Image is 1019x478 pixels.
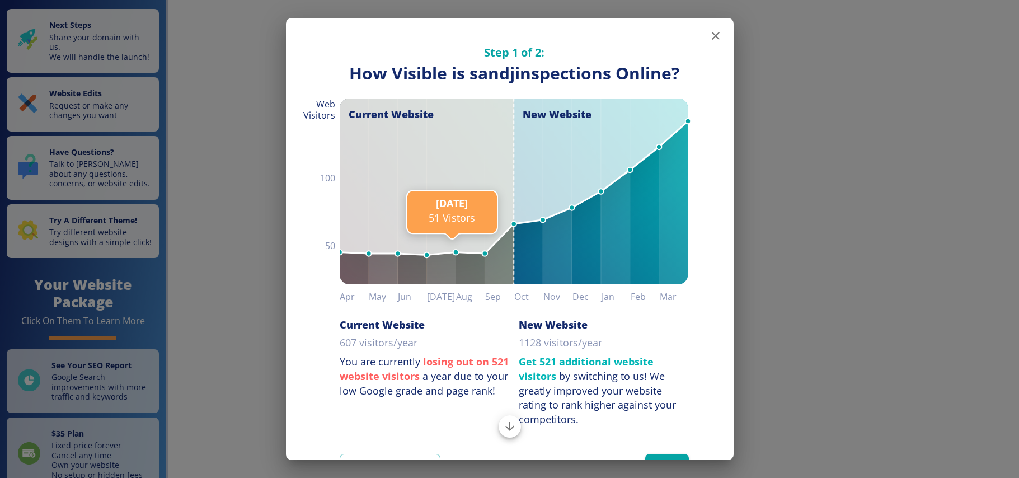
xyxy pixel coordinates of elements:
[499,415,521,438] button: Scroll to bottom
[485,289,514,304] h6: Sep
[660,289,689,304] h6: Mar
[631,289,660,304] h6: Feb
[427,289,456,304] h6: [DATE]
[340,355,509,383] strong: losing out on 521 website visitors
[340,318,425,331] h6: Current Website
[519,355,654,383] strong: Get 521 additional website visitors
[456,289,485,304] h6: Aug
[543,289,572,304] h6: Nov
[340,454,440,477] a: View Graph Details
[340,336,417,350] p: 607 visitors/year
[514,289,543,304] h6: Oct
[519,355,689,427] p: by switching to us!
[519,336,602,350] p: 1128 visitors/year
[398,289,427,304] h6: Jun
[340,289,369,304] h6: Apr
[369,289,398,304] h6: May
[519,318,588,331] h6: New Website
[340,355,510,398] p: You are currently a year due to your low Google grade and page rank!
[645,454,689,477] button: Next
[602,289,631,304] h6: Jan
[572,289,602,304] h6: Dec
[519,369,676,426] div: We greatly improved your website rating to rank higher against your competitors.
